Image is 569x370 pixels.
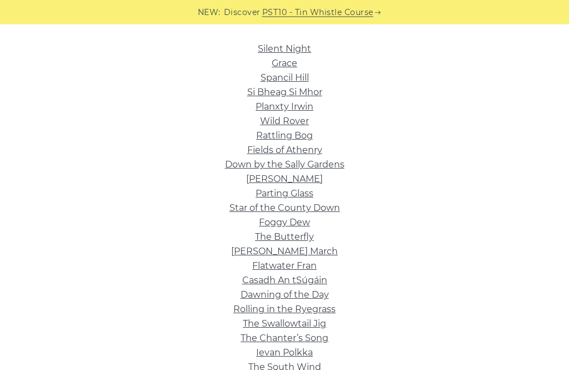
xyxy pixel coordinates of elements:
[258,44,311,55] a: Silent Night
[259,218,310,228] a: Foggy Dew
[260,116,309,127] a: Wild Rover
[233,304,336,315] a: Rolling in the Ryegrass
[224,6,261,19] span: Discover
[246,174,323,185] a: [PERSON_NAME]
[225,160,345,170] a: Down by the Sally Gardens
[229,203,340,214] a: Star of the County Down
[252,261,317,272] a: Flatwater Fran
[256,189,313,199] a: Parting Glass
[243,319,326,329] a: The Swallowtail Jig
[198,6,221,19] span: NEW:
[262,6,373,19] a: PST10 - Tin Whistle Course
[241,333,328,344] a: The Chanter’s Song
[256,102,313,112] a: Planxty Irwin
[261,73,309,83] a: Spancil Hill
[242,275,327,286] a: Casadh An tSúgáin
[247,145,322,156] a: Fields of Athenry
[241,290,329,300] a: Dawning of the Day
[247,87,322,98] a: Si­ Bheag Si­ Mhor
[256,131,313,141] a: Rattling Bog
[255,232,314,243] a: The Butterfly
[231,246,338,257] a: [PERSON_NAME] March
[272,58,297,69] a: Grace
[256,348,313,358] a: Ievan Polkka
